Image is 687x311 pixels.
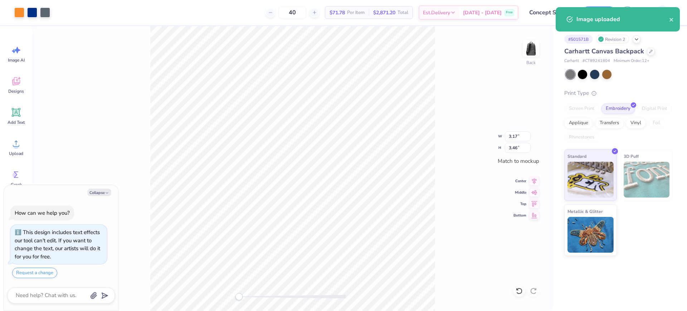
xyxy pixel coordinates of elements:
[564,118,593,128] div: Applique
[373,9,395,16] span: $2,871.20
[513,201,526,207] span: Top
[330,9,345,16] span: $71.78
[506,10,513,15] span: Free
[513,178,526,184] span: Center
[8,88,24,94] span: Designs
[463,9,502,16] span: [DATE] - [DATE]
[398,9,408,16] span: Total
[564,89,673,97] div: Print Type
[567,217,614,253] img: Metallic & Glitter
[624,152,639,160] span: 3D Puff
[564,47,644,55] span: Carhartt Canvas Backpack
[567,152,586,160] span: Standard
[643,5,673,20] a: KA
[614,58,649,64] span: Minimum Order: 12 +
[583,58,610,64] span: # CT89241804
[596,35,629,44] div: Revision 2
[12,268,57,278] button: Request a change
[567,162,614,198] img: Standard
[15,209,70,217] div: How can we help you?
[567,208,603,215] span: Metallic & Glitter
[87,189,111,196] button: Collapse
[624,162,670,198] img: 3D Puff
[601,103,635,114] div: Embroidery
[347,9,365,16] span: Per Item
[526,59,536,66] div: Back
[564,132,599,143] div: Rhinestones
[513,190,526,195] span: Middle
[564,58,579,64] span: Carhartt
[11,182,22,188] span: Greek
[655,5,669,20] img: Kate Agsalon
[524,5,576,20] input: Untitled Design
[669,15,674,24] button: close
[637,103,672,114] div: Digital Print
[576,15,669,24] div: Image uploaded
[648,118,665,128] div: Foil
[15,229,100,260] div: This design includes text effects our tool can't edit. If you want to change the text, our artist...
[8,57,25,63] span: Image AI
[278,6,306,19] input: – –
[423,9,450,16] span: Est. Delivery
[8,120,25,125] span: Add Text
[626,118,646,128] div: Vinyl
[9,151,23,156] span: Upload
[595,118,624,128] div: Transfers
[513,213,526,218] span: Bottom
[524,42,538,56] img: Back
[235,293,243,300] div: Accessibility label
[564,103,599,114] div: Screen Print
[564,35,593,44] div: # 501571B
